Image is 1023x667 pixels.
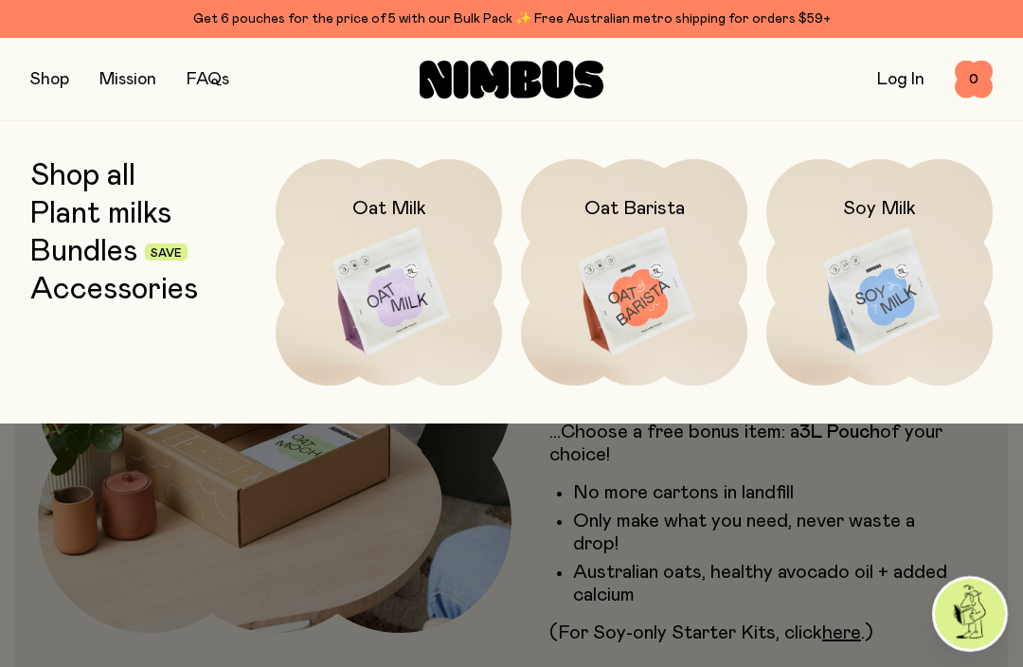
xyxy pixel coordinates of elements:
[187,71,229,88] a: FAQs
[99,71,156,88] a: Mission
[955,61,993,99] button: 0
[935,579,1005,649] img: agent
[30,8,993,30] div: Get 6 pouches for the price of 5 with our Bulk Pack ✨ Free Australian metro shipping for orders $59+
[30,235,137,269] a: Bundles
[584,197,685,220] h2: Oat Barista
[766,159,993,386] a: Soy Milk
[30,273,198,307] a: Accessories
[352,197,426,220] h2: Oat Milk
[30,159,135,193] a: Shop all
[151,247,182,259] span: Save
[843,197,916,220] h2: Soy Milk
[30,197,171,231] a: Plant milks
[276,159,502,386] a: Oat Milk
[521,159,747,386] a: Oat Barista
[877,71,924,88] a: Log In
